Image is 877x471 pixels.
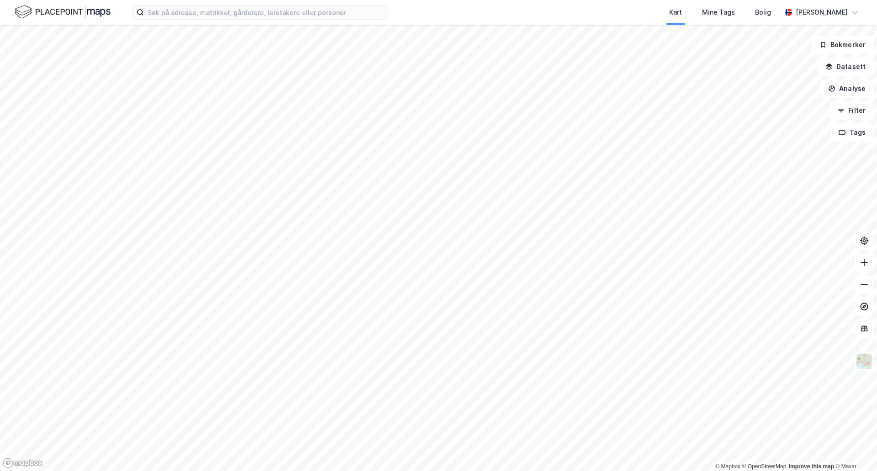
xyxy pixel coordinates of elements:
[715,463,740,470] a: Mapbox
[15,4,111,20] img: logo.f888ab2527a4732fd821a326f86c7f29.svg
[669,7,682,18] div: Kart
[820,79,873,98] button: Analyse
[818,58,873,76] button: Datasett
[796,7,848,18] div: [PERSON_NAME]
[755,7,771,18] div: Bolig
[831,123,873,142] button: Tags
[789,463,834,470] a: Improve this map
[742,463,787,470] a: OpenStreetMap
[829,101,873,120] button: Filter
[812,36,873,54] button: Bokmerker
[144,5,388,19] input: Søk på adresse, matrikkel, gårdeiere, leietakere eller personer
[856,353,873,370] img: Z
[831,427,877,471] div: Kontrollprogram for chat
[831,427,877,471] iframe: Chat Widget
[3,458,43,468] a: Mapbox homepage
[702,7,735,18] div: Mine Tags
